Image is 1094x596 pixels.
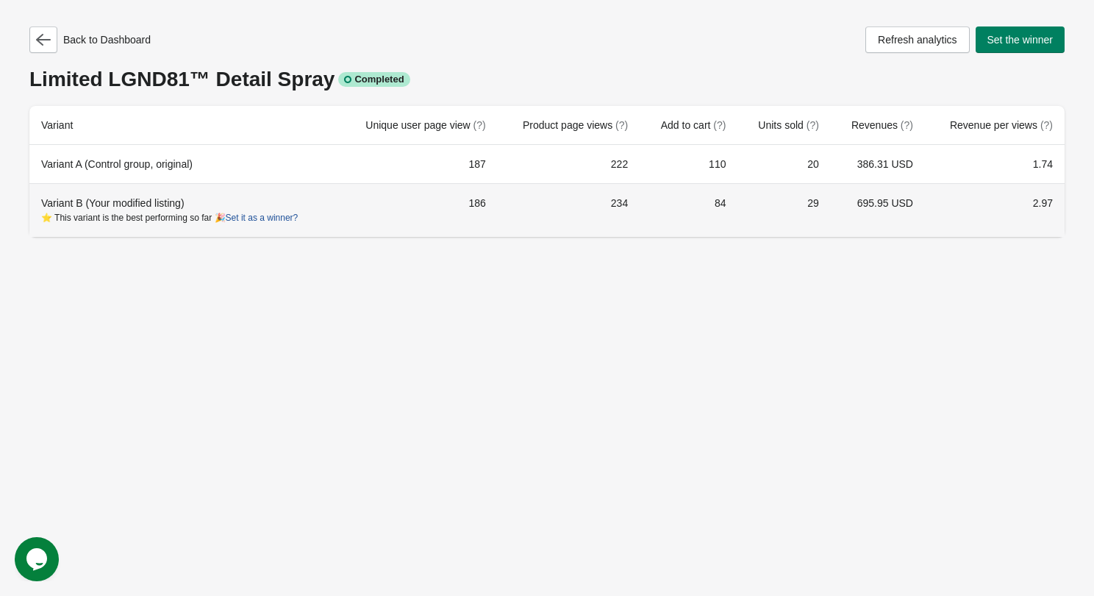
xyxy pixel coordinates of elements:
[15,537,62,581] iframe: chat widget
[29,68,1065,91] div: Limited LGND81™ Detail Spray
[713,119,726,131] span: (?)
[758,119,818,131] span: Units sold
[29,26,151,53] div: Back to Dashboard
[498,145,640,183] td: 222
[831,183,925,237] td: 695.95 USD
[41,196,327,225] div: Variant B (Your modified listing)
[976,26,1065,53] button: Set the winner
[523,119,628,131] span: Product page views
[950,119,1053,131] span: Revenue per views
[365,119,485,131] span: Unique user page view
[640,183,737,237] td: 84
[878,34,957,46] span: Refresh analytics
[987,34,1054,46] span: Set the winner
[640,145,737,183] td: 110
[29,106,339,145] th: Variant
[865,26,969,53] button: Refresh analytics
[339,183,498,237] td: 186
[41,210,327,225] div: ⭐ This variant is the best performing so far 🎉
[925,183,1065,237] td: 2.97
[661,119,726,131] span: Add to cart
[1040,119,1053,131] span: (?)
[339,145,498,183] td: 187
[807,119,819,131] span: (?)
[226,213,298,223] button: Set it as a winner?
[41,157,327,171] div: Variant A (Control group, original)
[473,119,486,131] span: (?)
[901,119,913,131] span: (?)
[498,183,640,237] td: 234
[737,183,830,237] td: 29
[851,119,913,131] span: Revenues
[737,145,830,183] td: 20
[831,145,925,183] td: 386.31 USD
[338,72,410,87] div: Completed
[925,145,1065,183] td: 1.74
[615,119,628,131] span: (?)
